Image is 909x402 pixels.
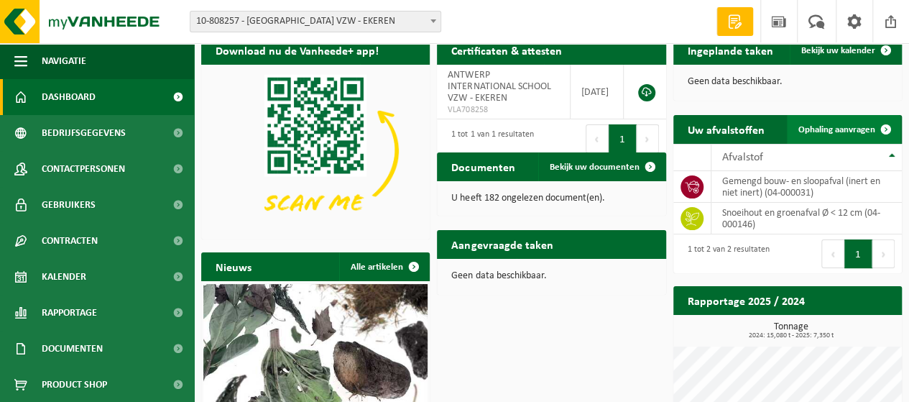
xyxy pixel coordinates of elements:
h2: Rapportage 2025 / 2024 [673,286,819,314]
span: 2024: 15,080 t - 2025: 7,350 t [680,332,902,339]
span: VLA708258 [448,104,559,116]
span: Afvalstof [722,152,763,163]
div: 1 tot 1 van 1 resultaten [444,123,533,155]
h2: Ingeplande taken [673,36,788,64]
a: Bekijk rapportage [795,314,900,343]
button: Previous [821,239,844,268]
td: gemengd bouw- en sloopafval (inert en niet inert) (04-000031) [711,171,902,203]
h2: Certificaten & attesten [437,36,576,64]
p: Geen data beschikbaar. [451,271,651,281]
span: Bekijk uw documenten [550,163,640,172]
button: 1 [844,239,872,268]
span: ANTWERP INTERNATIONAL SCHOOL VZW - EKEREN [448,70,550,104]
span: Ophaling aanvragen [798,125,875,134]
span: Kalender [42,259,86,295]
img: Download de VHEPlus App [201,65,430,237]
h2: Nieuws [201,252,266,280]
span: Navigatie [42,43,86,79]
a: Bekijk uw kalender [790,36,900,65]
span: Bedrijfsgegevens [42,115,126,151]
p: U heeft 182 ongelezen document(en). [451,193,651,204]
p: Geen data beschikbaar. [688,77,887,87]
button: Next [872,239,895,268]
h2: Download nu de Vanheede+ app! [201,36,393,64]
span: Gebruikers [42,187,96,223]
h2: Aangevraagde taken [437,230,567,258]
span: Bekijk uw kalender [801,46,875,55]
h2: Documenten [437,152,529,181]
span: Dashboard [42,79,96,115]
button: Next [637,124,659,153]
div: 1 tot 2 van 2 resultaten [680,238,770,270]
td: snoeihout en groenafval Ø < 12 cm (04-000146) [711,203,902,234]
h3: Tonnage [680,322,902,339]
button: Previous [586,124,609,153]
a: Alle artikelen [339,252,428,281]
td: [DATE] [571,65,624,119]
a: Bekijk uw documenten [538,152,665,181]
h2: Uw afvalstoffen [673,115,779,143]
button: 1 [609,124,637,153]
span: Rapportage [42,295,97,331]
span: Documenten [42,331,103,367]
a: Ophaling aanvragen [787,115,900,144]
span: 10-808257 - ANTWERP INTERNATIONAL SCHOOL VZW - EKEREN [190,12,440,32]
span: Contracten [42,223,98,259]
span: Contactpersonen [42,151,125,187]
